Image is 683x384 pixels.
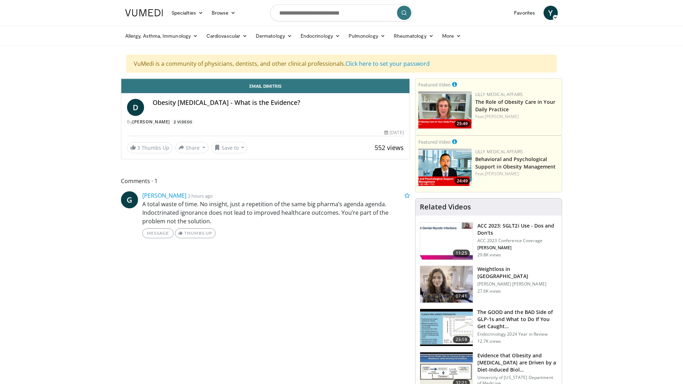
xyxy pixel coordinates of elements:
[153,99,404,107] h4: Obesity [MEDICAL_DATA] - What is the Evidence?
[477,331,557,337] p: Endocrinology 2024 Year in Review
[384,129,403,136] div: [DATE]
[485,113,519,119] a: [PERSON_NAME]
[477,288,501,294] p: 27.6K views
[420,223,473,260] img: 9258cdf1-0fbf-450b-845f-99397d12d24a.150x105_q85_crop-smart_upscale.jpg
[211,142,248,153] button: Save to
[485,171,519,177] a: [PERSON_NAME]
[126,55,557,73] div: VuMedi is a community of physicians, dentists, and other clinical professionals.
[477,309,557,330] h3: The GOOD and the BAD Side of GLP-1s and What to Do If You Get Caught…
[390,29,438,43] a: Rheumatology
[475,98,555,113] a: The Role of Obesity Care in Your Daily Practice
[375,143,404,152] span: 552 views
[127,142,173,153] a: 3 Thumbs Up
[475,171,559,177] div: Feat.
[475,91,523,97] a: Lilly Medical Affairs
[418,91,472,129] img: e1208b6b-349f-4914-9dd7-f97803bdbf1d.png.150x105_q85_crop-smart_upscale.png
[418,91,472,129] a: 25:49
[477,238,557,244] p: ACC 2023 Conference Coverage
[477,245,557,251] p: [PERSON_NAME]
[344,29,390,43] a: Pulmonology
[345,60,430,68] a: Click here to set your password
[252,29,296,43] a: Dermatology
[420,222,557,260] a: 11:25 ACC 2023: SGLT2i Use - Dos and Don'ts ACC 2023 Conference Coverage [PERSON_NAME] 29.8K views
[270,4,413,21] input: Search topics, interventions
[142,200,410,225] p: A total waste of time. No insight, just a repetition of the same big pharma’s agenda agenda. Indo...
[418,139,451,145] small: Featured Video
[420,203,471,211] h4: Related Videos
[121,176,410,186] span: Comments 1
[420,309,557,346] a: 23:19 The GOOD and the BAD Side of GLP-1s and What to Do If You Get Caught… Endocrinology 2024 Ye...
[477,281,557,287] p: [PERSON_NAME] [PERSON_NAME]
[137,144,140,151] span: 3
[142,192,186,199] a: [PERSON_NAME]
[171,119,195,125] a: 2 Videos
[418,149,472,186] img: ba3304f6-7838-4e41-9c0f-2e31ebde6754.png.150x105_q85_crop-smart_upscale.png
[202,29,252,43] a: Cardiovascular
[420,266,557,303] a: 07:41 Weightloss in [GEOGRAPHIC_DATA] [PERSON_NAME] [PERSON_NAME] 27.6K views
[477,352,557,373] h3: Evidence that Obesity and [MEDICAL_DATA] are Driven by a Diet-Induced Biol…
[418,149,472,186] a: 24:49
[453,336,470,343] span: 23:19
[510,6,539,20] a: Favorites
[544,6,558,20] a: Y
[121,191,138,208] a: G
[477,252,501,258] p: 29.8K views
[132,119,170,125] a: [PERSON_NAME]
[477,338,501,344] p: 12.7K views
[167,6,207,20] a: Specialties
[475,113,559,120] div: Feat.
[453,293,470,300] span: 07:41
[121,29,202,43] a: Allergy, Asthma, Immunology
[475,156,556,170] a: Behavioral and Psychological Support in Obesity Management
[438,29,465,43] a: More
[127,119,404,125] div: By
[453,250,470,257] span: 11:25
[477,266,557,280] h3: Weightloss in [GEOGRAPHIC_DATA]
[475,149,523,155] a: Lilly Medical Affairs
[188,193,213,199] small: 2 hours ago
[296,29,344,43] a: Endocrinology
[121,79,409,93] a: Email Dimitris
[420,309,473,346] img: 756cb5e3-da60-49d4-af2c-51c334342588.150x105_q85_crop-smart_upscale.jpg
[125,9,163,16] img: VuMedi Logo
[477,222,557,236] h3: ACC 2023: SGLT2i Use - Dos and Don'ts
[455,121,470,127] span: 25:49
[127,99,144,116] a: D
[418,81,451,88] small: Featured Video
[142,228,174,238] a: Message
[175,142,208,153] button: Share
[420,266,473,303] img: 9983fed1-7565-45be-8934-aef1103ce6e2.150x105_q85_crop-smart_upscale.jpg
[175,228,215,238] a: Thumbs Up
[207,6,240,20] a: Browse
[455,178,470,184] span: 24:49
